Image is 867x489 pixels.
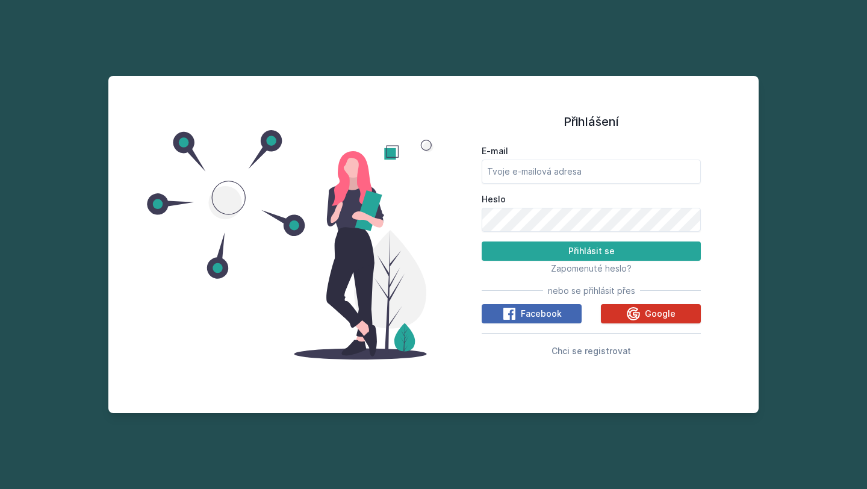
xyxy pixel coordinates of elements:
[482,193,701,205] label: Heslo
[482,241,701,261] button: Přihlásit se
[482,160,701,184] input: Tvoje e-mailová adresa
[551,263,632,273] span: Zapomenuté heslo?
[482,113,701,131] h1: Přihlášení
[548,285,635,297] span: nebo se přihlásit přes
[482,304,582,323] button: Facebook
[552,346,631,356] span: Chci se registrovat
[552,343,631,358] button: Chci se registrovat
[601,304,701,323] button: Google
[521,308,562,320] span: Facebook
[645,308,676,320] span: Google
[482,145,701,157] label: E-mail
